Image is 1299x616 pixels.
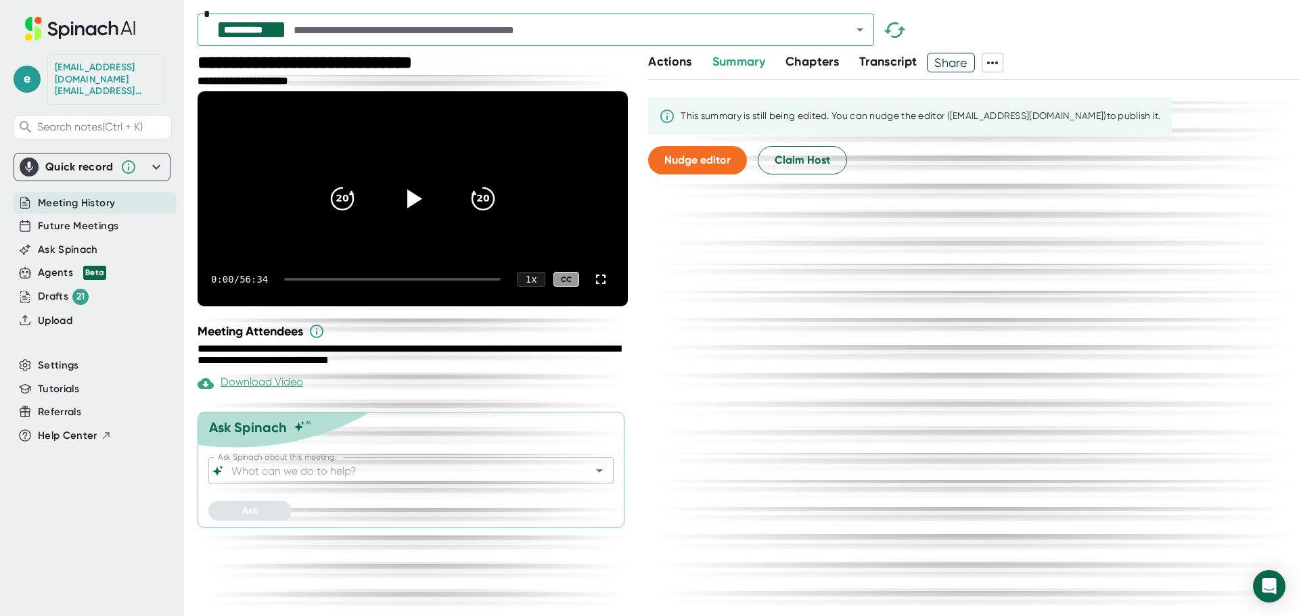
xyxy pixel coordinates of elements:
[208,501,292,521] button: Ask
[198,375,303,392] div: Download Video
[38,289,89,305] button: Drafts 21
[38,404,81,420] button: Referrals
[785,54,839,69] span: Chapters
[38,313,72,329] button: Upload
[648,54,691,69] span: Actions
[664,153,731,166] span: Nudge editor
[38,358,79,373] button: Settings
[1253,570,1285,602] div: Open Intercom Messenger
[242,505,258,517] span: Ask
[83,266,106,280] div: Beta
[37,120,143,133] span: Search notes (Ctrl + K)
[712,54,765,69] span: Summary
[38,242,98,258] button: Ask Spinach
[681,110,1161,122] div: This summary is still being edited. You can nudge the editor ([EMAIL_ADDRESS][DOMAIN_NAME]) to pu...
[38,428,97,444] span: Help Center
[648,146,747,174] button: Nudge editor
[38,381,79,397] button: Tutorials
[38,289,89,305] div: Drafts
[55,62,156,97] div: edotson@starrez.com edotson@starrez.com
[775,152,830,168] span: Claim Host
[38,428,112,444] button: Help Center
[590,461,609,480] button: Open
[38,265,106,281] div: Agents
[648,53,691,71] button: Actions
[927,53,975,72] button: Share
[850,20,869,39] button: Open
[229,461,570,480] input: What can we do to help?
[517,272,545,287] div: 1 x
[38,195,115,211] button: Meeting History
[758,146,847,174] button: Claim Host
[45,160,114,174] div: Quick record
[72,289,89,305] div: 21
[785,53,839,71] button: Chapters
[198,323,631,339] div: Meeting Attendees
[553,272,579,287] div: CC
[712,53,765,71] button: Summary
[859,54,917,69] span: Transcript
[14,66,41,93] span: e
[209,419,287,435] div: Ask Spinach
[928,51,974,74] span: Share
[20,153,164,181] div: Quick record
[38,218,118,234] button: Future Meetings
[211,274,268,285] div: 0:00 / 56:34
[859,53,917,71] button: Transcript
[38,265,106,281] button: Agents Beta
